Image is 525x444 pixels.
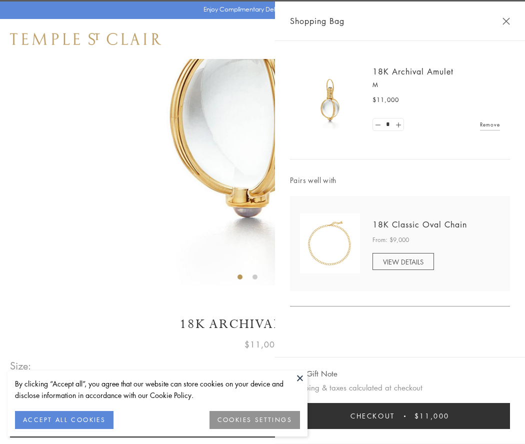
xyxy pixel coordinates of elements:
[15,411,113,429] button: ACCEPT ALL COOKIES
[10,315,515,333] h1: 18K Archival Amulet
[414,410,449,421] span: $11,000
[480,119,500,130] a: Remove
[300,213,360,273] img: N88865-OV18
[372,219,467,230] a: 18K Classic Oval Chain
[10,357,32,374] span: Size:
[372,95,399,105] span: $11,000
[383,257,423,266] span: VIEW DETAILS
[372,80,500,90] p: M
[372,66,453,77] a: 18K Archival Amulet
[300,70,360,130] img: 18K Archival Amulet
[372,235,409,245] span: From: $9,000
[373,118,383,131] a: Set quantity to 0
[350,410,395,421] span: Checkout
[290,174,510,186] span: Pairs well with
[290,403,510,429] button: Checkout $11,000
[393,118,403,131] a: Set quantity to 2
[372,253,434,270] a: VIEW DETAILS
[203,4,317,14] p: Enjoy Complimentary Delivery & Returns
[209,411,300,429] button: COOKIES SETTINGS
[10,33,161,45] img: Temple St. Clair
[290,381,510,394] p: Shipping & taxes calculated at checkout
[290,14,344,27] span: Shopping Bag
[502,17,510,25] button: Close Shopping Bag
[15,378,300,401] div: By clicking “Accept all”, you agree that our website can store cookies on your device and disclos...
[244,338,280,351] span: $11,000
[290,367,337,380] button: Add Gift Note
